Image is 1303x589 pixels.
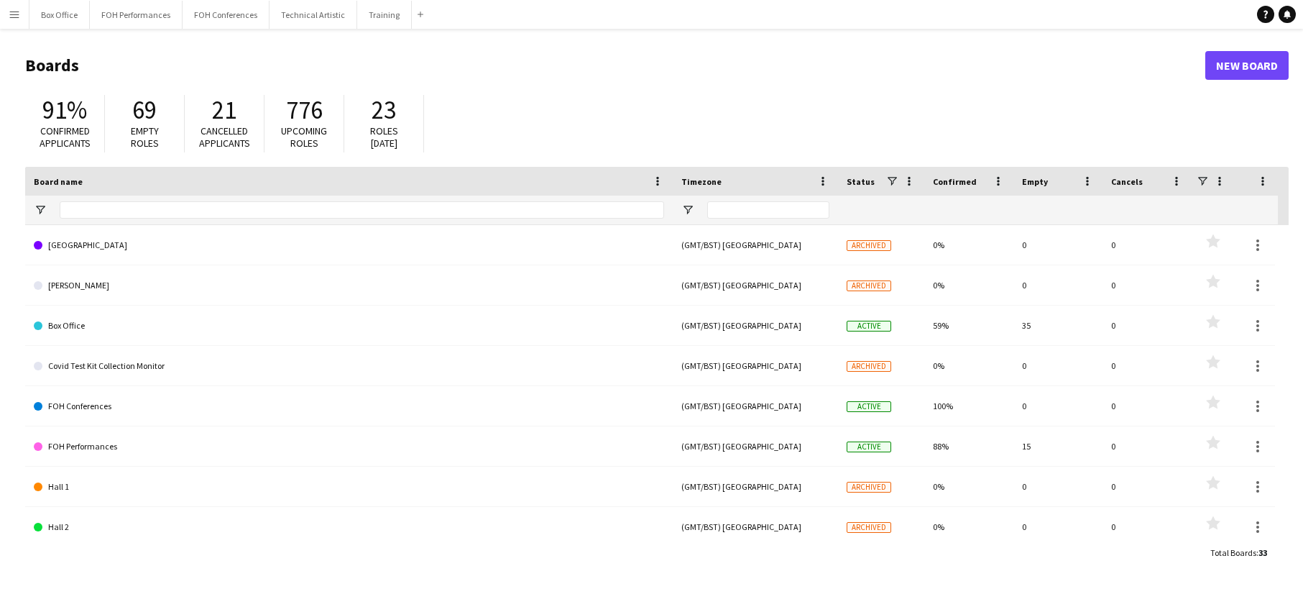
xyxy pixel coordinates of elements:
div: (GMT/BST) [GEOGRAPHIC_DATA] [673,426,838,466]
div: (GMT/BST) [GEOGRAPHIC_DATA] [673,507,838,547]
button: Box Office [29,1,90,29]
span: Cancelled applicants [199,124,250,150]
span: Status [847,176,875,187]
span: Board name [34,176,83,187]
span: 69 [132,94,157,126]
a: Box Office [34,306,664,346]
button: Technical Artistic [270,1,357,29]
span: Upcoming roles [281,124,327,150]
a: Covid Test Kit Collection Monitor [34,346,664,386]
input: Board name Filter Input [60,201,664,219]
span: Archived [847,280,891,291]
div: 0 [1102,467,1192,506]
div: 0 [1102,426,1192,466]
div: (GMT/BST) [GEOGRAPHIC_DATA] [673,306,838,345]
span: Roles [DATE] [370,124,398,150]
div: (GMT/BST) [GEOGRAPHIC_DATA] [673,467,838,506]
div: 0 [1102,306,1192,345]
input: Timezone Filter Input [707,201,829,219]
div: 100% [924,386,1013,426]
div: 15 [1013,426,1102,466]
div: (GMT/BST) [GEOGRAPHIC_DATA] [673,265,838,305]
div: 0 [1102,265,1192,305]
a: FOH Performances [34,426,664,467]
span: Archived [847,482,891,493]
span: Empty [1022,176,1048,187]
span: 33 [1258,547,1267,558]
span: Active [847,401,891,412]
a: Hall 1 [34,467,664,507]
button: Open Filter Menu [681,204,694,216]
div: 59% [924,306,1013,345]
div: 0 [1013,507,1102,547]
span: Active [847,442,891,452]
div: (GMT/BST) [GEOGRAPHIC_DATA] [673,386,838,426]
span: Archived [847,240,891,251]
div: 0 [1102,507,1192,547]
span: Confirmed applicants [40,124,91,150]
div: : [1210,539,1267,567]
span: Empty roles [131,124,159,150]
div: 0% [924,265,1013,305]
div: 0 [1102,386,1192,426]
div: 0% [924,225,1013,265]
a: FOH Conferences [34,386,664,426]
div: 0% [924,346,1013,385]
h1: Boards [25,55,1205,76]
div: 0 [1013,386,1102,426]
span: Active [847,321,891,332]
button: Training [357,1,412,29]
span: Archived [847,361,891,372]
div: 0% [924,467,1013,506]
span: 21 [212,94,236,126]
div: 0% [924,507,1013,547]
span: Archived [847,522,891,533]
span: 776 [286,94,323,126]
div: (GMT/BST) [GEOGRAPHIC_DATA] [673,225,838,265]
a: New Board [1205,51,1289,80]
span: Cancels [1111,176,1143,187]
div: 88% [924,426,1013,466]
div: 0 [1102,225,1192,265]
div: 0 [1013,346,1102,385]
div: 0 [1013,265,1102,305]
span: Timezone [681,176,722,187]
div: 0 [1013,467,1102,506]
a: Hall 2 [34,507,664,547]
span: 23 [372,94,396,126]
div: (GMT/BST) [GEOGRAPHIC_DATA] [673,346,838,385]
a: [PERSON_NAME] [34,265,664,306]
span: 91% [42,94,87,126]
div: 0 [1013,225,1102,265]
span: Total Boards [1210,547,1256,558]
span: Confirmed [933,176,977,187]
div: 35 [1013,306,1102,345]
button: FOH Conferences [183,1,270,29]
a: [GEOGRAPHIC_DATA] [34,225,664,265]
button: Open Filter Menu [34,204,47,216]
button: FOH Performances [90,1,183,29]
div: 0 [1102,346,1192,385]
